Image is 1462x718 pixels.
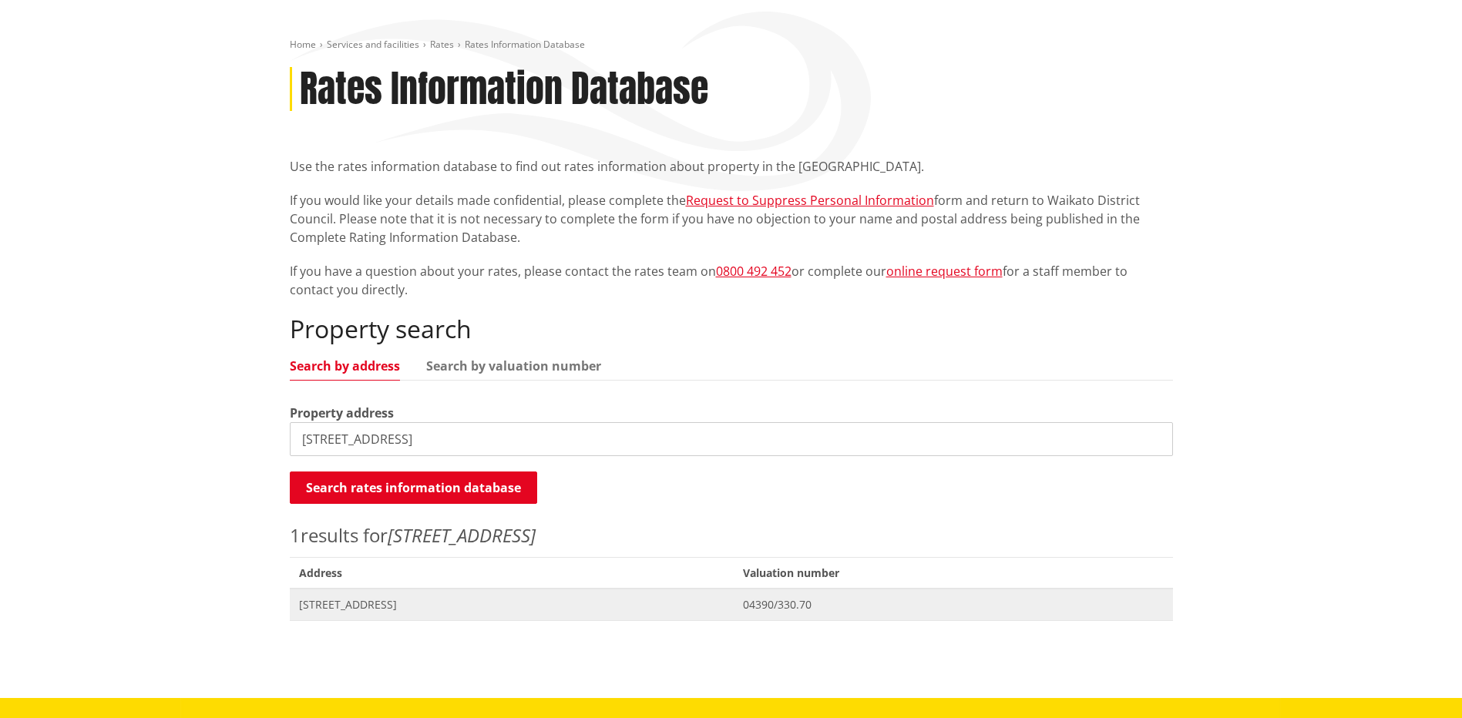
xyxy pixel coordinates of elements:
[290,191,1173,247] p: If you would like your details made confidential, please complete the form and return to Waikato ...
[299,597,725,612] span: [STREET_ADDRESS]
[290,314,1173,344] h2: Property search
[290,422,1173,456] input: e.g. Duke Street NGARUAWAHIA
[290,404,394,422] label: Property address
[743,597,1163,612] span: 04390/330.70
[426,360,601,372] a: Search by valuation number
[290,262,1173,299] p: If you have a question about your rates, please contact the rates team on or complete our for a s...
[716,263,791,280] a: 0800 492 452
[734,557,1172,589] span: Valuation number
[290,522,1173,549] p: results for
[300,67,708,112] h1: Rates Information Database
[290,522,301,548] span: 1
[465,38,585,51] span: Rates Information Database
[686,192,934,209] a: Request to Suppress Personal Information
[1391,653,1447,709] iframe: Messenger Launcher
[388,522,536,548] em: [STREET_ADDRESS]
[290,557,734,589] span: Address
[290,39,1173,52] nav: breadcrumb
[290,589,1173,620] a: [STREET_ADDRESS] 04390/330.70
[290,38,316,51] a: Home
[290,471,537,504] button: Search rates information database
[430,38,454,51] a: Rates
[886,263,1003,280] a: online request form
[290,157,1173,176] p: Use the rates information database to find out rates information about property in the [GEOGRAPHI...
[290,360,400,372] a: Search by address
[327,38,419,51] a: Services and facilities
